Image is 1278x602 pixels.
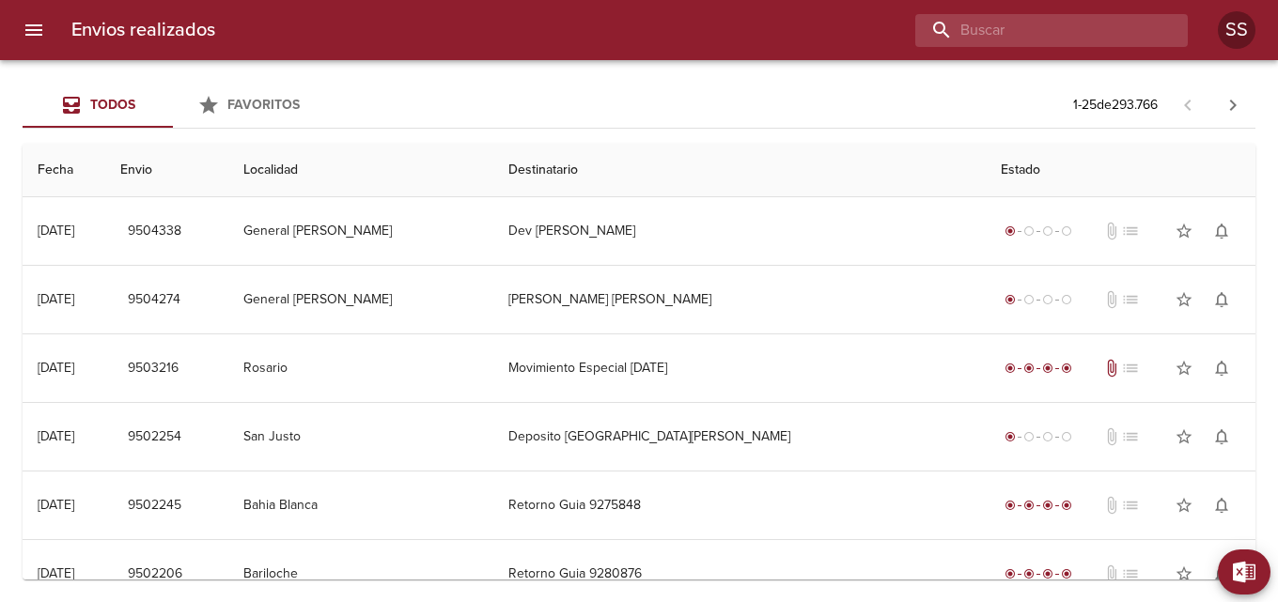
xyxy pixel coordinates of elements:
td: General [PERSON_NAME] [228,197,494,265]
span: star_border [1175,359,1193,378]
span: No tiene pedido asociado [1121,564,1140,583]
span: No tiene documentos adjuntos [1102,427,1121,446]
td: Retorno Guia 9275848 [493,471,986,539]
span: 9504274 [128,288,180,312]
button: 9503216 [120,351,186,386]
div: [DATE] [38,565,74,581]
span: notifications_none [1212,290,1231,309]
span: radio_button_checked [1005,225,1016,237]
span: notifications_none [1212,496,1231,515]
div: Abrir información de usuario [1218,11,1255,49]
div: Tabs Envios [23,83,323,128]
div: Entregado [1001,496,1076,515]
span: star_border [1175,496,1193,515]
span: notifications_none [1212,427,1231,446]
span: notifications_none [1212,564,1231,583]
button: Activar notificaciones [1203,486,1240,524]
span: radio_button_checked [1005,294,1016,305]
span: radio_button_checked [1042,363,1053,374]
span: 9502206 [128,563,182,586]
th: Localidad [228,144,494,197]
div: Entregado [1001,359,1076,378]
button: Agregar a favoritos [1165,281,1203,318]
button: 9504338 [120,214,189,249]
td: Deposito [GEOGRAPHIC_DATA][PERSON_NAME] [493,403,986,471]
button: 9504274 [120,283,188,317]
td: San Justo [228,403,494,471]
button: Activar notificaciones [1203,418,1240,455]
button: Activar notificaciones [1203,212,1240,250]
div: Entregado [1001,564,1076,583]
h6: Envios realizados [71,15,215,45]
th: Destinatario [493,144,986,197]
span: notifications_none [1212,359,1231,378]
span: No tiene pedido asociado [1121,290,1140,309]
span: No tiene documentos adjuntos [1102,222,1121,240]
span: No tiene pedido asociado [1121,222,1140,240]
span: radio_button_unchecked [1061,225,1072,237]
p: 1 - 25 de 293.766 [1073,96,1158,115]
span: radio_button_unchecked [1023,225,1035,237]
span: 9504338 [128,220,181,243]
td: Dev [PERSON_NAME] [493,197,986,265]
span: Pagina siguiente [1210,83,1255,128]
span: star_border [1175,564,1193,583]
span: No tiene pedido asociado [1121,427,1140,446]
th: Estado [986,144,1255,197]
span: No tiene documentos adjuntos [1102,290,1121,309]
div: Generado [1001,290,1076,309]
div: [DATE] [38,497,74,513]
span: No tiene pedido asociado [1121,496,1140,515]
button: 9502206 [120,557,190,592]
td: [PERSON_NAME] [PERSON_NAME] [493,266,986,333]
span: Pagina anterior [1165,95,1210,114]
span: radio_button_checked [1005,500,1016,511]
div: Generado [1001,427,1076,446]
div: Generado [1001,222,1076,240]
div: [DATE] [38,428,74,444]
span: radio_button_unchecked [1042,431,1053,442]
td: General [PERSON_NAME] [228,266,494,333]
button: 9502254 [120,420,189,455]
span: radio_button_checked [1023,363,1035,374]
button: Agregar a favoritos [1165,555,1203,593]
span: radio_button_unchecked [1023,431,1035,442]
input: buscar [915,14,1156,47]
span: radio_button_checked [1005,431,1016,442]
td: Bahia Blanca [228,471,494,539]
span: Favoritos [227,97,300,113]
span: radio_button_checked [1061,363,1072,374]
button: Exportar Excel [1218,549,1270,594]
span: No tiene documentos adjuntos [1102,496,1121,515]
span: Todos [90,97,135,113]
span: notifications_none [1212,222,1231,240]
span: radio_button_checked [1042,500,1053,511]
span: 9502254 [128,425,181,449]
span: radio_button_unchecked [1061,294,1072,305]
span: star_border [1175,427,1193,446]
div: [DATE] [38,223,74,239]
span: 9503216 [128,357,179,380]
button: Activar notificaciones [1203,281,1240,318]
span: radio_button_checked [1061,568,1072,579]
span: radio_button_unchecked [1042,294,1053,305]
span: radio_button_checked [1061,500,1072,511]
span: radio_button_checked [1023,500,1035,511]
span: radio_button_unchecked [1042,225,1053,237]
span: radio_button_checked [1023,568,1035,579]
button: Activar notificaciones [1203,349,1240,387]
span: Tiene documentos adjuntos [1102,359,1121,378]
span: radio_button_unchecked [1061,431,1072,442]
button: Agregar a favoritos [1165,349,1203,387]
span: No tiene documentos adjuntos [1102,564,1121,583]
button: Agregar a favoritos [1165,418,1203,455]
span: No tiene pedido asociado [1121,359,1140,378]
button: Agregar a favoritos [1165,212,1203,250]
div: [DATE] [38,360,74,376]
span: 9502245 [128,494,181,517]
td: Rosario [228,334,494,402]
span: radio_button_unchecked [1023,294,1035,305]
span: star_border [1175,290,1193,309]
span: radio_button_checked [1005,363,1016,374]
button: Activar notificaciones [1203,555,1240,593]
